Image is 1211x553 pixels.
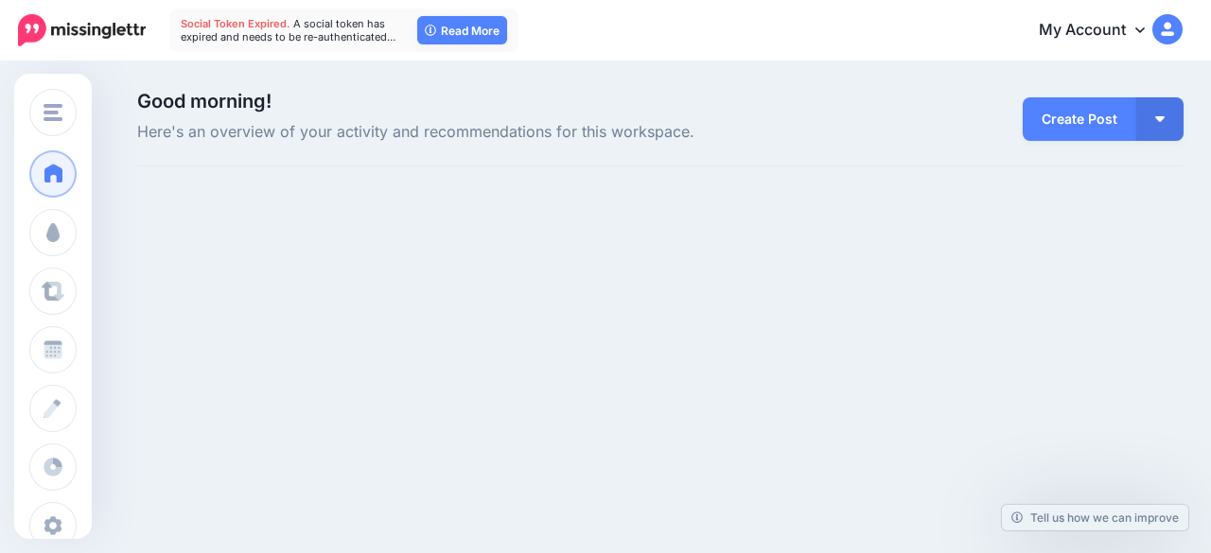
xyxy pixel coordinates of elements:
a: Tell us how we can improve [1002,505,1188,530]
img: menu.png [44,104,62,121]
a: My Account [1020,8,1183,54]
span: Here's an overview of your activity and recommendations for this workspace. [137,120,825,145]
span: A social token has expired and needs to be re-authenticated… [181,17,396,43]
a: Read More [417,16,507,44]
img: Missinglettr [18,14,146,46]
a: Create Post [1023,97,1136,141]
span: Social Token Expired. [181,17,290,30]
img: arrow-down-white.png [1155,116,1165,122]
span: Good morning! [137,90,272,112]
